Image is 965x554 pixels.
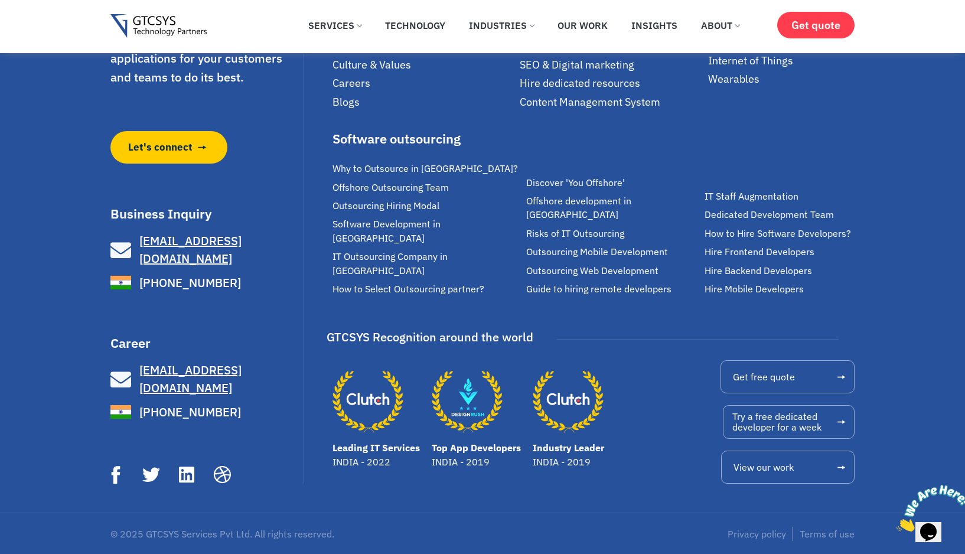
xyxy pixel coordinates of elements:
[432,366,503,437] a: Top App Developers
[526,194,699,222] a: Offshore development in [GEOGRAPHIC_DATA]
[622,12,686,38] a: Insights
[332,366,403,437] a: Leading IT Services
[533,455,604,469] p: INDIA - 2019
[533,366,604,437] a: Industry Leader
[526,245,668,259] span: Outsourcing Mobile Development
[705,208,861,221] a: Dedicated Development Team
[732,412,821,432] span: Try a free dedicated developer for a week
[332,217,520,245] a: Software Development in [GEOGRAPHIC_DATA]
[705,227,851,240] span: How to Hire Software Developers?
[332,132,520,145] div: Software outsourcing
[110,30,301,87] p: We make great software applications for your customers and teams to do its best.
[721,360,855,393] a: Get free quote
[110,272,301,293] a: [PHONE_NUMBER]
[533,442,604,454] a: Industry Leader
[332,162,518,175] span: Why to Outsource in [GEOGRAPHIC_DATA]?
[520,95,703,109] a: Content Management System
[332,455,420,469] p: INDIA - 2022
[128,140,193,155] span: Let's connect
[708,54,855,67] a: Internet of Things
[332,199,520,213] a: Outsourcing Hiring Modal
[5,5,78,51] img: Chat attention grabber
[526,227,699,240] a: Risks of IT Outsourcing
[460,12,543,38] a: Industries
[692,12,748,38] a: About
[332,181,449,194] span: Offshore Outsourcing Team
[332,250,520,278] a: IT Outsourcing Company in [GEOGRAPHIC_DATA]
[376,12,454,38] a: Technology
[708,72,759,86] span: Wearables
[110,361,301,397] a: [EMAIL_ADDRESS][DOMAIN_NAME]
[110,131,227,164] a: Let's connect
[705,190,861,203] a: IT Staff Augmentation
[728,527,786,541] a: Privacy policy
[708,54,793,67] span: Internet of Things
[892,480,965,536] iframe: chat widget
[110,232,301,268] a: [EMAIL_ADDRESS][DOMAIN_NAME]
[332,181,520,194] a: Offshore Outsourcing Team
[139,362,242,396] span: [EMAIL_ADDRESS][DOMAIN_NAME]
[526,264,699,278] a: Outsourcing Web Development
[110,337,301,350] h3: Career
[526,264,658,278] span: Outsourcing Web Development
[520,58,634,71] span: SEO & Digital marketing
[791,19,840,31] span: Get quote
[526,282,671,296] span: Guide to hiring remote developers
[332,76,370,90] span: Careers
[705,190,798,203] span: IT Staff Augmentation
[299,12,370,38] a: Services
[332,95,360,109] span: Blogs
[526,176,699,190] a: Discover 'You Offshore'
[705,264,861,278] a: Hire Backend Developers
[110,402,301,422] a: [PHONE_NUMBER]
[332,76,514,90] a: Careers
[110,14,207,38] img: Gtcsys logo
[332,58,411,71] span: Culture & Values
[705,208,834,221] span: Dedicated Development Team
[526,227,624,240] span: Risks of IT Outsourcing
[332,199,439,213] span: Outsourcing Hiring Modal
[723,405,855,439] a: Try a free dedicateddeveloper for a week
[432,455,521,469] p: INDIA - 2019
[705,282,804,296] span: Hire Mobile Developers
[432,442,521,454] a: Top App Developers
[705,264,812,278] span: Hire Backend Developers
[526,282,699,296] a: Guide to hiring remote developers
[136,403,241,421] span: [PHONE_NUMBER]
[332,282,484,296] span: How to Select Outsourcing partner?
[526,245,699,259] a: Outsourcing Mobile Development
[332,162,520,175] a: Why to Outsource in [GEOGRAPHIC_DATA]?
[705,282,861,296] a: Hire Mobile Developers
[705,227,861,240] a: How to Hire Software Developers?
[139,233,242,266] span: [EMAIL_ADDRESS][DOMAIN_NAME]
[733,372,795,382] span: Get free quote
[520,95,660,109] span: Content Management System
[520,58,703,71] a: SEO & Digital marketing
[705,245,814,259] span: Hire Frontend Developers
[800,527,855,541] a: Terms of use
[520,76,640,90] span: Hire dedicated resources
[332,95,514,109] a: Blogs
[332,58,514,71] a: Culture & Values
[332,282,520,296] a: How to Select Outsourcing partner?
[708,72,855,86] a: Wearables
[520,76,703,90] a: Hire dedicated resources
[332,442,420,454] a: Leading IT Services
[136,274,241,292] span: [PHONE_NUMBER]
[705,245,861,259] a: Hire Frontend Developers
[549,12,617,38] a: Our Work
[327,326,533,348] div: GTCSYS Recognition around the world
[733,462,794,472] span: View our work
[777,12,855,38] a: Get quote
[526,176,625,190] span: Discover 'You Offshore'
[721,451,855,484] a: View our work
[110,529,477,539] p: © 2025 GTCSYS Services Pvt Ltd. All rights reserved.
[110,207,301,220] h3: Business Inquiry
